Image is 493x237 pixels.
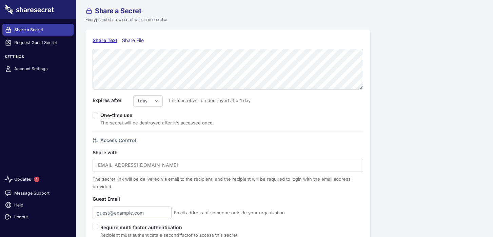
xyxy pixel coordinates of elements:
[2,24,74,36] a: Share a Secret
[2,63,74,75] a: Account Settings
[100,224,239,231] label: Require multi factor authentication
[100,119,214,126] div: The secret will be destroyed after it's accessed once.
[174,209,285,216] span: Email address of someone outside your organization
[93,149,133,156] label: Share with
[34,177,39,182] span: 1
[100,137,136,144] h4: Access Control
[93,206,172,219] input: guest@example.com
[2,55,74,62] h3: Settings
[122,37,147,44] div: Share File
[2,172,74,187] a: Updates1
[2,199,74,211] a: Help
[100,112,137,118] label: One-time use
[2,187,74,199] a: Message Support
[93,195,133,203] label: Guest Email
[93,97,133,104] label: Expires after
[93,176,351,189] span: The secret link will be delivered via email to the recipient, and the recipient will be required ...
[163,97,252,104] span: This secret will be destroyed after 1 day .
[93,37,117,44] div: Share Text
[2,211,74,223] a: Logout
[95,7,141,14] span: Share a Secret
[85,17,408,23] p: Encrypt and share a secret with someone else.
[2,37,74,49] a: Request Guest Secret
